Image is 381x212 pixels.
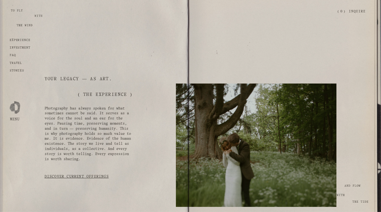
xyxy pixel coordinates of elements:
a: investment [10,46,31,49]
h1: Your Legacy — as art. [45,76,147,82]
a: experience [10,39,31,42]
a: travel [10,62,22,65]
a: (0) [338,9,345,14]
p: Photography has always spoken for what sometimes cannot be said. It serves as a voice for the sou... [45,106,132,162]
a: Discover current offerings [45,171,109,182]
a: Stories [10,69,24,72]
span: ) [344,10,345,13]
span: ( [338,10,339,13]
a: FAQ [10,54,16,57]
span: 0 [340,10,342,13]
h2: ( the experience ) [45,92,132,98]
a: Inquire [349,7,366,17]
